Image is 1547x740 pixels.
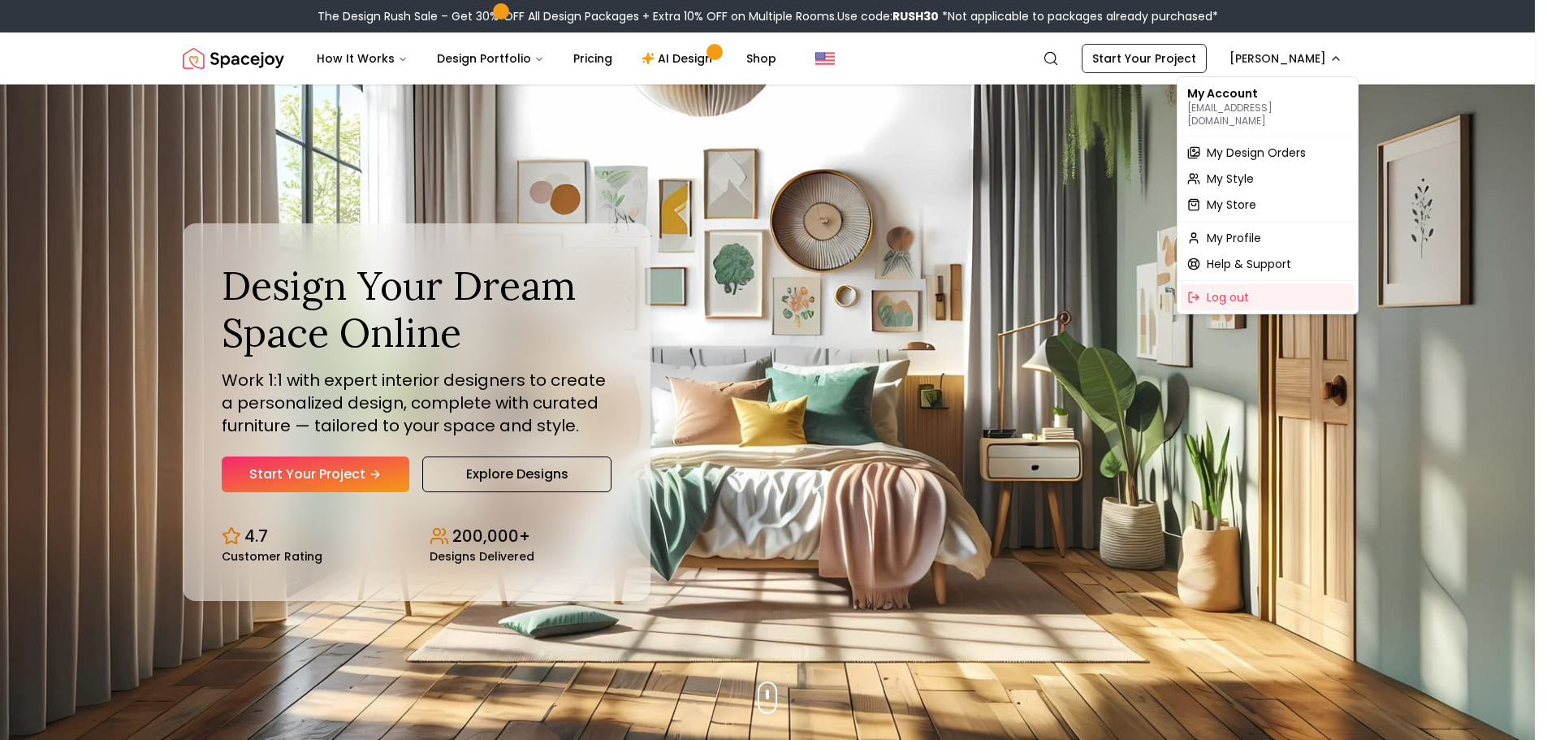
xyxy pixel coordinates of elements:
[1207,256,1291,272] span: Help & Support
[1207,171,1254,187] span: My Style
[1207,230,1261,246] span: My Profile
[1181,166,1355,192] a: My Style
[1181,225,1355,251] a: My Profile
[1181,251,1355,277] a: Help & Support
[1207,289,1249,305] span: Log out
[1181,192,1355,218] a: My Store
[1181,80,1355,132] div: My Account
[1177,76,1359,314] div: [PERSON_NAME]
[1207,197,1256,213] span: My Store
[1181,140,1355,166] a: My Design Orders
[1187,102,1348,128] p: [EMAIL_ADDRESS][DOMAIN_NAME]
[1207,145,1306,161] span: My Design Orders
